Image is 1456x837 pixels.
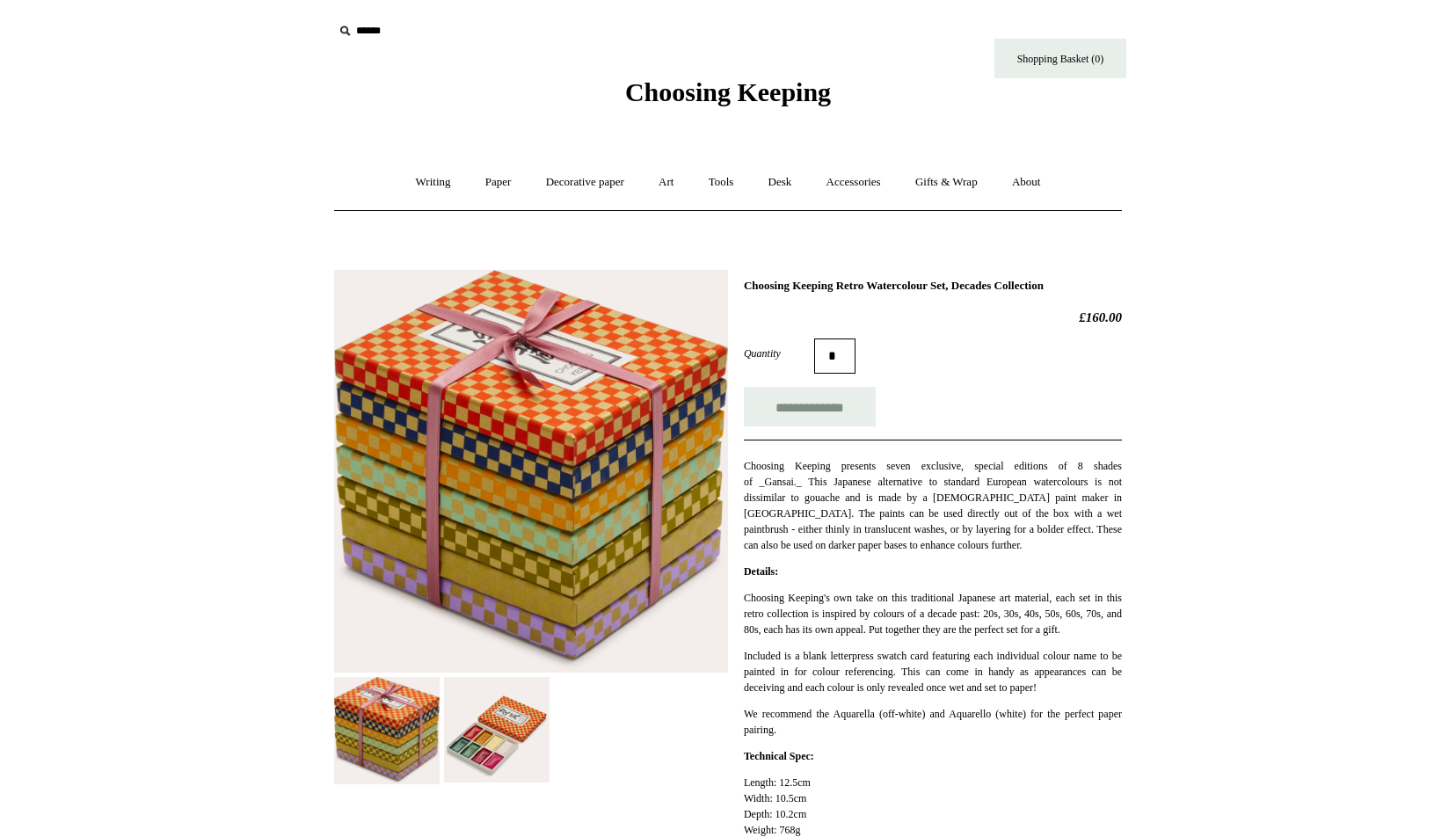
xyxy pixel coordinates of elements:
[744,648,1122,695] p: Included is a blank letterpress swatch card featuring each individual colour name to be painted i...
[753,159,808,206] a: Desk
[334,677,440,785] img: Choosing Keeping Retro Watercolour Set, Decades Collection
[994,39,1126,78] a: Shopping Basket (0)
[693,159,750,206] a: Tools
[530,159,640,206] a: Decorative paper
[811,159,897,206] a: Accessories
[744,346,814,361] label: Quantity
[744,750,814,762] strong: Technical Spec:
[334,270,728,673] img: Choosing Keeping Retro Watercolour Set, Decades Collection
[643,159,689,206] a: Art
[744,458,1122,553] p: Choosing Keeping presents seven exclusive, special editions of 8 shades of _Gansai._ This Japanes...
[744,279,1122,293] h1: Choosing Keeping Retro Watercolour Set, Decades Collection
[444,677,550,782] img: Choosing Keeping Retro Watercolour Set, Decades Collection
[625,77,831,106] span: Choosing Keeping
[744,565,778,578] strong: Details:
[744,590,1122,637] p: Choosing Keeping's own take on this traditional Japanese art material, each set in this retro col...
[744,309,1122,325] h2: £160.00
[470,159,528,206] a: Paper
[899,159,994,206] a: Gifts & Wrap
[744,706,1122,738] p: We recommend the Aquarella (off-white) and Aquarello (white) for the perfect paper pairing.
[625,91,831,104] a: Choosing Keeping
[400,159,467,206] a: Writing
[996,159,1057,206] a: About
